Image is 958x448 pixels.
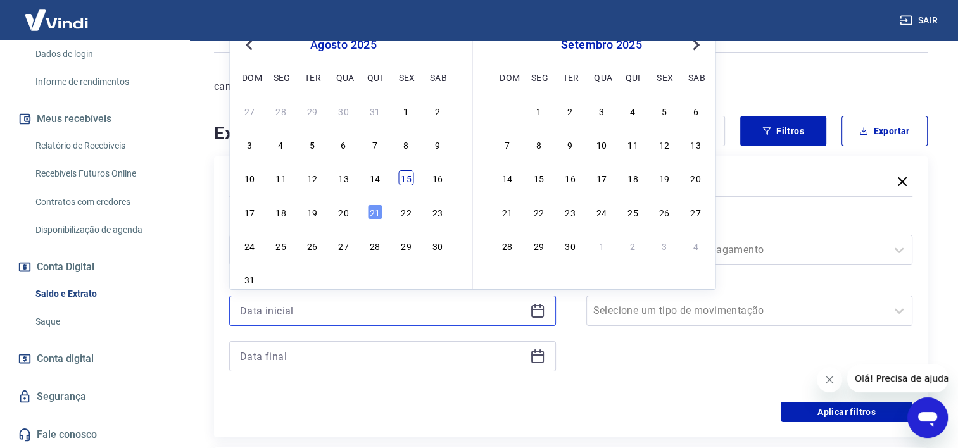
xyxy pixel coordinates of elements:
div: Choose sábado, 4 de outubro de 2025 [688,238,703,253]
div: Choose sábado, 9 de agosto de 2025 [430,137,445,152]
div: Choose terça-feira, 5 de agosto de 2025 [305,137,320,152]
div: Choose sexta-feira, 1 de agosto de 2025 [398,103,413,118]
a: Dados de login [30,41,174,67]
button: Exportar [841,116,928,146]
div: Choose sexta-feira, 3 de outubro de 2025 [657,238,672,253]
div: dom [500,70,515,85]
div: Choose sábado, 20 de setembro de 2025 [688,170,703,185]
div: Choose sexta-feira, 5 de setembro de 2025 [398,271,413,287]
div: ter [305,70,320,85]
div: Choose domingo, 10 de agosto de 2025 [242,170,257,185]
div: Choose terça-feira, 23 de setembro de 2025 [562,204,577,220]
div: Choose terça-feira, 12 de agosto de 2025 [305,170,320,185]
div: Choose segunda-feira, 15 de setembro de 2025 [531,170,546,185]
div: Choose sexta-feira, 26 de setembro de 2025 [657,204,672,220]
div: Choose quarta-feira, 10 de setembro de 2025 [594,137,609,152]
span: Conta digital [37,350,94,368]
input: Data inicial [240,301,525,320]
div: month 2025-09 [498,101,705,254]
div: Choose terça-feira, 29 de julho de 2025 [305,103,320,118]
div: Choose quinta-feira, 4 de setembro de 2025 [626,103,641,118]
div: Choose domingo, 7 de setembro de 2025 [500,137,515,152]
div: Choose sábado, 6 de setembro de 2025 [430,271,445,287]
a: Saque [30,309,174,335]
div: Choose terça-feira, 30 de setembro de 2025 [562,238,577,253]
button: Previous Month [241,37,256,53]
div: setembro 2025 [498,37,705,53]
div: Choose quinta-feira, 4 de setembro de 2025 [367,271,382,287]
div: Choose terça-feira, 2 de setembro de 2025 [562,103,577,118]
label: Tipo de Movimentação [589,278,911,293]
a: Segurança [15,383,174,411]
button: Filtros [740,116,826,146]
div: Choose segunda-feira, 1 de setembro de 2025 [274,271,289,287]
div: Choose domingo, 3 de agosto de 2025 [242,137,257,152]
div: Choose terça-feira, 9 de setembro de 2025 [562,137,577,152]
div: sab [688,70,703,85]
div: Choose quarta-feira, 17 de setembro de 2025 [594,170,609,185]
div: Choose domingo, 31 de agosto de 2025 [242,271,257,287]
button: Meus recebíveis [15,105,174,133]
div: Choose segunda-feira, 1 de setembro de 2025 [531,103,546,118]
img: Vindi [15,1,98,39]
div: Choose quinta-feira, 11 de setembro de 2025 [626,137,641,152]
div: Choose quinta-feira, 2 de outubro de 2025 [626,238,641,253]
div: Choose quarta-feira, 13 de agosto de 2025 [336,170,351,185]
span: Olá! Precisa de ajuda? [8,9,106,19]
div: Choose sexta-feira, 29 de agosto de 2025 [398,238,413,253]
a: Informe de rendimentos [30,69,174,95]
div: month 2025-08 [240,101,446,289]
div: qui [367,70,382,85]
div: Choose sábado, 23 de agosto de 2025 [430,204,445,220]
div: qua [594,70,609,85]
iframe: Botão para abrir a janela de mensagens [907,397,948,438]
input: Data final [240,347,525,366]
div: sex [657,70,672,85]
div: sab [430,70,445,85]
div: Choose segunda-feira, 29 de setembro de 2025 [531,238,546,253]
div: Choose quarta-feira, 27 de agosto de 2025 [336,238,351,253]
div: agosto 2025 [240,37,446,53]
div: Choose quarta-feira, 20 de agosto de 2025 [336,204,351,220]
div: Choose sexta-feira, 22 de agosto de 2025 [398,204,413,220]
div: seg [274,70,289,85]
div: Choose domingo, 27 de julho de 2025 [242,103,257,118]
div: Choose domingo, 31 de agosto de 2025 [500,103,515,118]
div: Choose quinta-feira, 14 de agosto de 2025 [367,170,382,185]
div: Choose sexta-feira, 19 de setembro de 2025 [657,170,672,185]
button: Conta Digital [15,253,174,281]
div: Choose quinta-feira, 25 de setembro de 2025 [626,204,641,220]
div: Choose sexta-feira, 12 de setembro de 2025 [657,137,672,152]
label: Forma de Pagamento [589,217,911,232]
div: Choose quinta-feira, 18 de setembro de 2025 [626,170,641,185]
div: Choose quarta-feira, 6 de agosto de 2025 [336,137,351,152]
div: sex [398,70,413,85]
div: Choose quarta-feira, 30 de julho de 2025 [336,103,351,118]
a: Recebíveis Futuros Online [30,161,174,187]
div: Choose segunda-feira, 22 de setembro de 2025 [531,204,546,220]
div: Choose terça-feira, 2 de setembro de 2025 [305,271,320,287]
button: Next Month [688,37,703,53]
div: Choose domingo, 21 de setembro de 2025 [500,204,515,220]
div: Choose terça-feira, 26 de agosto de 2025 [305,238,320,253]
div: Choose sábado, 13 de setembro de 2025 [688,137,703,152]
button: Aplicar filtros [781,402,912,422]
div: seg [531,70,546,85]
div: Choose sexta-feira, 15 de agosto de 2025 [398,170,413,185]
div: Choose sábado, 6 de setembro de 2025 [688,103,703,118]
div: Choose sexta-feira, 5 de setembro de 2025 [657,103,672,118]
button: Sair [897,9,943,32]
a: Conta digital [15,345,174,373]
div: Choose domingo, 28 de setembro de 2025 [500,238,515,253]
iframe: Mensagem da empresa [847,364,948,392]
div: Choose sábado, 27 de setembro de 2025 [688,204,703,220]
div: Choose sexta-feira, 8 de agosto de 2025 [398,137,413,152]
div: Choose quarta-feira, 3 de setembro de 2025 [336,271,351,287]
iframe: Fechar mensagem [817,367,842,392]
div: Choose domingo, 14 de setembro de 2025 [500,170,515,185]
div: Choose terça-feira, 19 de agosto de 2025 [305,204,320,220]
div: Choose quarta-feira, 1 de outubro de 2025 [594,238,609,253]
a: Contratos com credores [30,189,174,215]
h4: Extrato [214,121,520,146]
div: Choose sábado, 16 de agosto de 2025 [430,170,445,185]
